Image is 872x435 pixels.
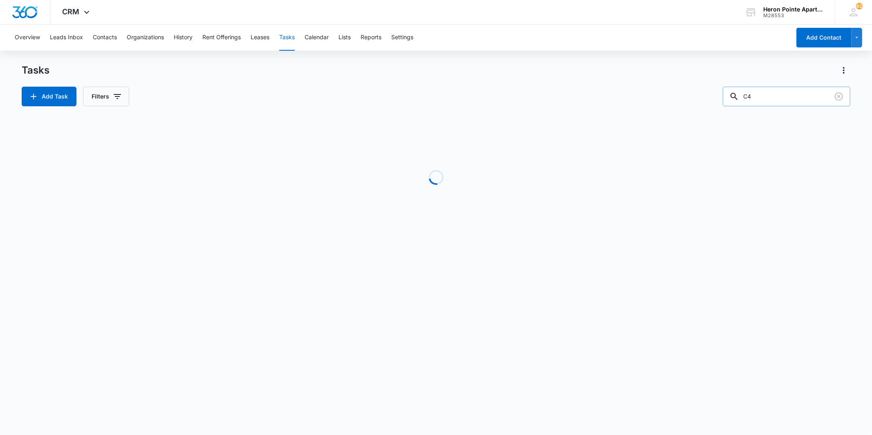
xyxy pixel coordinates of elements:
[50,25,83,51] button: Leads Inbox
[796,28,852,47] button: Add Contact
[174,25,193,51] button: History
[763,13,823,18] div: account id
[251,25,269,51] button: Leases
[837,64,850,77] button: Actions
[202,25,241,51] button: Rent Offerings
[723,87,850,106] input: Search Tasks
[856,3,863,9] span: 62
[279,25,295,51] button: Tasks
[832,90,845,103] button: Clear
[63,7,80,16] span: CRM
[22,64,49,76] h1: Tasks
[856,3,863,9] div: notifications count
[338,25,351,51] button: Lists
[391,25,413,51] button: Settings
[763,6,823,13] div: account name
[305,25,329,51] button: Calendar
[15,25,40,51] button: Overview
[22,87,76,106] button: Add Task
[127,25,164,51] button: Organizations
[361,25,381,51] button: Reports
[93,25,117,51] button: Contacts
[83,87,129,106] button: Filters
